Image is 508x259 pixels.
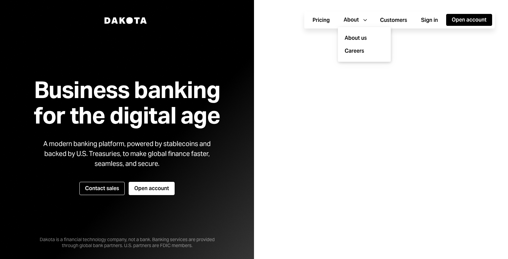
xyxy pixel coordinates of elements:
[79,182,125,195] button: Contact sales
[129,182,175,195] button: Open account
[307,14,335,26] button: Pricing
[374,14,413,26] button: Customers
[344,16,359,24] div: About
[26,77,228,128] h1: Business banking for the digital age
[342,32,387,45] div: About us
[345,47,390,55] a: Careers
[415,14,444,26] button: Sign in
[38,139,216,169] div: A modern banking platform, powered by stablecoins and backed by U.S. Treasuries, to make global f...
[28,226,226,248] div: Dakota is a financial technology company, not a bank. Banking services are provided through globa...
[446,14,492,26] button: Open account
[338,14,372,26] button: About
[342,31,387,45] a: About us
